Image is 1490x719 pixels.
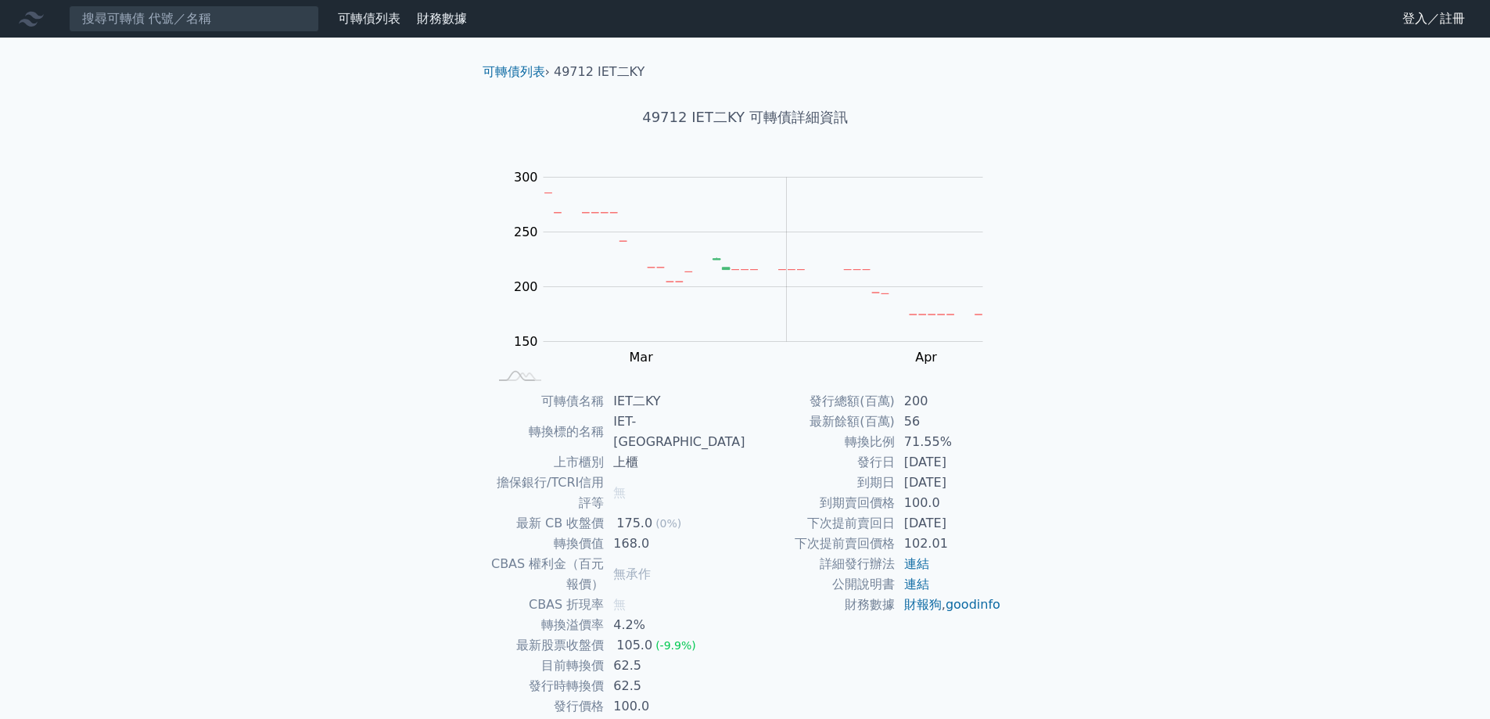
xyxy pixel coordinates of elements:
a: 財務數據 [417,11,467,26]
li: › [483,63,550,81]
tspan: 300 [514,170,538,185]
tspan: Mar [630,350,654,365]
td: IET二KY [604,391,745,412]
td: 目前轉換價 [489,656,605,676]
td: 100.0 [895,493,1002,513]
a: 登入／註冊 [1390,6,1477,31]
td: 最新股票收盤價 [489,635,605,656]
li: 49712 IET二KY [554,63,644,81]
td: 轉換價值 [489,534,605,554]
div: 175.0 [613,513,655,534]
td: 擔保銀行/TCRI信用評等 [489,473,605,513]
span: (-9.9%) [655,639,696,652]
td: 62.5 [604,656,745,676]
g: Chart [506,170,1007,397]
td: 到期日 [745,473,895,493]
td: 發行總額(百萬) [745,391,895,412]
a: 連結 [904,556,929,571]
td: 最新餘額(百萬) [745,412,895,432]
h1: 49712 IET二KY 可轉債詳細資訊 [470,106,1021,128]
td: [DATE] [895,452,1002,473]
td: 財務數據 [745,595,895,615]
td: 100.0 [604,696,745,717]
a: 財報狗 [904,597,942,612]
td: 168.0 [604,534,745,554]
input: 搜尋可轉債 代號／名稱 [69,5,319,32]
g: Series [544,193,982,315]
td: 62.5 [604,676,745,696]
tspan: 200 [514,279,538,294]
td: 102.01 [895,534,1002,554]
td: 轉換比例 [745,432,895,452]
td: 下次提前賣回日 [745,513,895,534]
td: 轉換溢價率 [489,615,605,635]
td: 公開說明書 [745,574,895,595]
a: 可轉債列表 [338,11,400,26]
td: 詳細發行辦法 [745,554,895,574]
td: 56 [895,412,1002,432]
tspan: Apr [915,350,937,365]
td: 發行時轉換價 [489,676,605,696]
div: 105.0 [613,635,655,656]
a: 連結 [904,577,929,591]
span: 無 [613,485,626,500]
td: 上櫃 [604,452,745,473]
td: , [895,595,1002,615]
span: 無承作 [613,566,651,581]
span: 無 [613,597,626,612]
td: 4.2% [604,615,745,635]
td: 200 [895,391,1002,412]
a: 可轉債列表 [483,64,545,79]
td: 下次提前賣回價格 [745,534,895,554]
td: 最新 CB 收盤價 [489,513,605,534]
td: IET-[GEOGRAPHIC_DATA] [604,412,745,452]
td: 轉換標的名稱 [489,412,605,452]
td: [DATE] [895,513,1002,534]
td: CBAS 折現率 [489,595,605,615]
td: 上市櫃別 [489,452,605,473]
td: 可轉債名稱 [489,391,605,412]
tspan: 150 [514,334,538,349]
td: [DATE] [895,473,1002,493]
td: CBAS 權利金（百元報價） [489,554,605,595]
tspan: 250 [514,225,538,239]
td: 發行日 [745,452,895,473]
td: 發行價格 [489,696,605,717]
a: goodinfo [946,597,1000,612]
td: 到期賣回價格 [745,493,895,513]
td: 71.55% [895,432,1002,452]
span: (0%) [655,517,681,530]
